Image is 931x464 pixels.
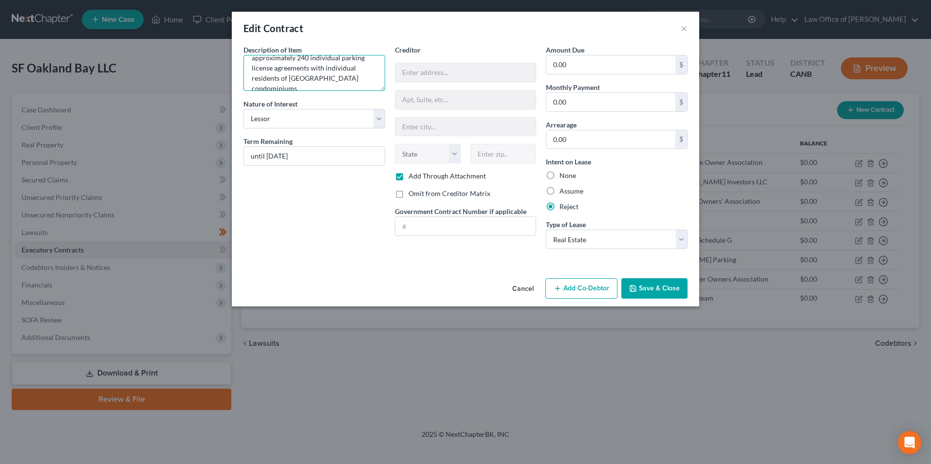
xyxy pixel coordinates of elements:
input: Enter city... [395,118,536,136]
button: Cancel [504,279,541,299]
label: Assume [559,186,583,196]
input: -- [244,147,385,165]
input: 0.00 [546,130,675,149]
span: Description of Item [243,46,302,54]
div: $ [675,130,687,149]
input: # [395,217,536,235]
label: Amount Due [546,45,584,55]
label: Government Contract Number if applicable [395,206,526,216]
div: $ [675,93,687,111]
label: Add Through Attachment [409,171,486,181]
input: Apt, Suite, etc... [395,90,536,109]
label: Intent on Lease [546,157,591,167]
label: Reject [559,202,578,212]
label: Arrearage [546,120,577,130]
input: Enter zip.. [470,144,536,163]
input: 0.00 [546,55,675,74]
label: Term Remaining [243,136,293,146]
label: Nature of Interest [243,99,298,109]
button: Save & Close [621,278,688,299]
div: $ [675,55,687,74]
span: Creditor [395,46,421,54]
div: Edit Contract [243,21,303,35]
span: Type of Lease [546,220,586,229]
button: Add Co-Debtor [545,278,617,299]
label: Omit from Creditor Matrix [409,189,490,198]
label: Monthly Payment [546,82,600,92]
input: Enter address... [395,63,536,82]
div: Open Intercom Messenger [898,431,921,454]
label: None [559,171,576,180]
input: 0.00 [546,93,675,111]
button: × [681,22,688,34]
